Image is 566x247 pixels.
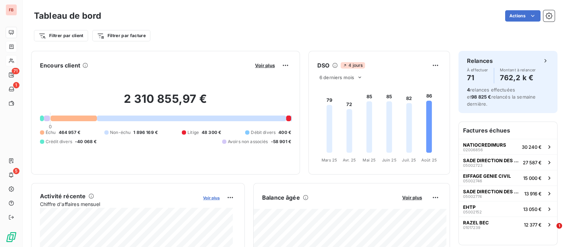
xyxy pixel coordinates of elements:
div: FB [6,4,17,16]
h3: Tableau de bord [34,10,101,22]
span: Crédit divers [46,139,72,145]
span: Litige [187,129,199,136]
a: 71 [6,69,17,81]
span: 05002723 [463,163,483,167]
span: 48 300 € [202,129,221,136]
span: RAZEL BEC [463,220,489,225]
span: -40 068 € [75,139,97,145]
h6: DSO [317,61,329,70]
span: 05002746 [463,179,482,183]
span: 1 896 169 € [133,129,158,136]
a: 1 [6,83,17,95]
button: Actions [505,10,541,22]
img: Logo LeanPay [6,231,17,243]
h6: Activité récente [40,192,86,200]
span: 4 jours [341,62,365,69]
span: 12 377 € [524,222,542,228]
h6: Balance âgée [262,193,300,202]
button: EIFFAGE GENIE CIVIL0500274615 000 € [459,170,557,186]
span: Montant à relancer [500,68,536,72]
tspan: Juin 25 [382,158,397,163]
span: 05002774 [463,194,482,199]
span: 98 825 € [471,94,491,100]
span: EIFFAGE GENIE CIVIL [463,173,511,179]
span: NATIOCREDIMURS [463,142,506,148]
tspan: Mars 25 [322,158,337,163]
span: SADE DIRECTION DES HAUTS DE FRANCE [463,158,520,163]
tspan: Avr. 25 [343,158,356,163]
h6: Encours client [40,61,80,70]
button: Voir plus [400,194,424,201]
span: 27 587 € [523,160,542,165]
tspan: Août 25 [421,158,437,163]
span: 400 € [278,129,291,136]
span: 71 [12,68,19,74]
span: 05002152 [463,210,482,214]
button: EHTP0500215213 050 € [459,201,557,217]
h6: Relances [467,57,493,65]
button: SADE DIRECTION DES HAUTS DE FRANCE0500277413 916 € [459,186,557,201]
span: Avoirs non associés [228,139,268,145]
span: 13 916 € [524,191,542,196]
h2: 2 310 855,97 € [40,92,291,113]
span: 01017239 [463,225,480,230]
span: 6 derniers mois [319,75,354,80]
span: À effectuer [467,68,488,72]
button: Voir plus [201,194,222,201]
span: Non-échu [110,129,131,136]
tspan: Juil. 25 [402,158,416,163]
span: 13 050 € [523,206,542,212]
span: -58 901 € [271,139,291,145]
span: 1 [13,82,19,88]
button: NATIOCREDIMURS0200685630 240 € [459,139,557,154]
button: SADE DIRECTION DES HAUTS DE FRANCE0500272327 587 € [459,154,557,170]
span: Échu [46,129,56,136]
h6: Factures échues [459,122,557,139]
button: Voir plus [253,62,277,69]
span: Chiffre d'affaires mensuel [40,200,198,208]
span: relances effectuées et relancés la semaine dernière. [467,87,536,107]
h4: 762,2 k € [500,72,536,83]
span: 15 000 € [523,175,542,181]
tspan: Mai 25 [363,158,376,163]
span: EHTP [463,204,475,210]
span: 30 240 € [522,144,542,150]
span: Voir plus [402,195,422,200]
span: 5 [13,168,19,174]
span: 4 [467,87,470,93]
span: Voir plus [203,195,220,200]
span: SADE DIRECTION DES HAUTS DE FRANCE [463,189,521,194]
button: Filtrer par client [34,30,88,41]
h4: 71 [467,72,488,83]
button: RAZEL BEC0101723912 377 € [459,217,557,232]
span: 1 [556,223,562,229]
span: 0 [49,124,52,129]
span: 464 957 € [59,129,80,136]
span: Voir plus [255,63,275,68]
iframe: Intercom live chat [542,223,559,240]
span: Débit divers [251,129,276,136]
button: Filtrer par facture [92,30,150,41]
span: 02006856 [463,148,483,152]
